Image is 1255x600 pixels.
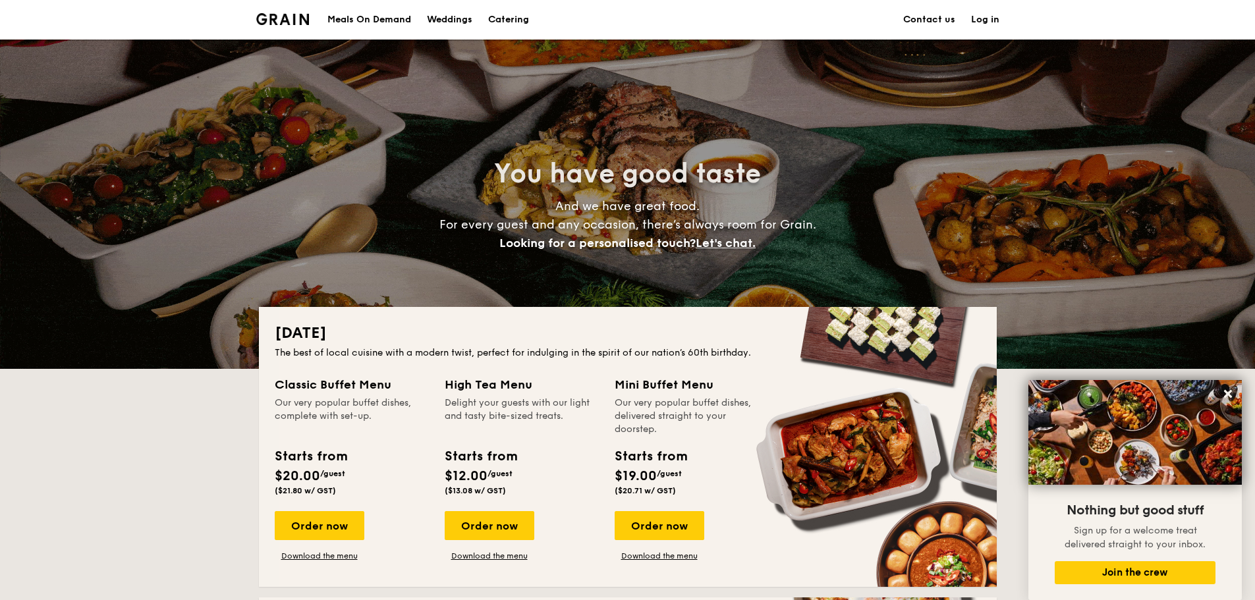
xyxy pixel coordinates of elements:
[445,511,534,540] div: Order now
[320,469,345,478] span: /guest
[445,551,534,561] a: Download the menu
[275,468,320,484] span: $20.00
[1055,561,1215,584] button: Join the crew
[1065,525,1206,550] span: Sign up for a welcome treat delivered straight to your inbox.
[1028,380,1242,485] img: DSC07876-Edit02-Large.jpeg
[615,486,676,495] span: ($20.71 w/ GST)
[1067,503,1204,518] span: Nothing but good stuff
[615,468,657,484] span: $19.00
[275,551,364,561] a: Download the menu
[275,375,429,394] div: Classic Buffet Menu
[275,396,429,436] div: Our very popular buffet dishes, complete with set-up.
[445,396,599,436] div: Delight your guests with our light and tasty bite-sized treats.
[615,396,769,436] div: Our very popular buffet dishes, delivered straight to your doorstep.
[615,551,704,561] a: Download the menu
[256,13,310,25] a: Logotype
[275,511,364,540] div: Order now
[445,486,506,495] span: ($13.08 w/ GST)
[275,486,336,495] span: ($21.80 w/ GST)
[445,375,599,394] div: High Tea Menu
[445,468,488,484] span: $12.00
[615,447,686,466] div: Starts from
[256,13,310,25] img: Grain
[275,447,347,466] div: Starts from
[615,511,704,540] div: Order now
[696,236,756,250] span: Let's chat.
[615,375,769,394] div: Mini Buffet Menu
[657,469,682,478] span: /guest
[1217,383,1239,404] button: Close
[275,323,981,344] h2: [DATE]
[488,469,513,478] span: /guest
[445,447,516,466] div: Starts from
[275,346,981,360] div: The best of local cuisine with a modern twist, perfect for indulging in the spirit of our nation’...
